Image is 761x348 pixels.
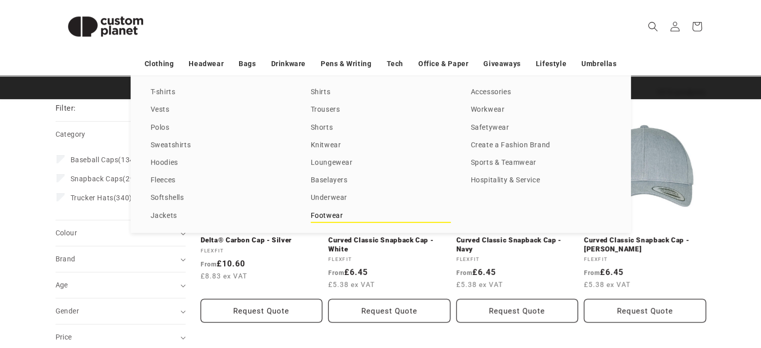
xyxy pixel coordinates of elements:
[584,236,706,253] a: Curved Classic Snapback Cap - [PERSON_NAME]
[386,55,403,73] a: Tech
[311,86,451,99] a: Shirts
[536,55,566,73] a: Lifestyle
[471,139,611,152] a: Create a Fashion Brand
[311,174,451,187] a: Baselayers
[151,121,291,135] a: Polos
[311,209,451,223] a: Footwear
[145,55,174,73] a: Clothing
[201,236,323,245] a: Delta® Carbon Cap - Silver
[56,255,76,263] span: Brand
[56,298,186,324] summary: Gender (0 selected)
[311,191,451,205] a: Underwear
[483,55,520,73] a: Giveaways
[471,174,611,187] a: Hospitality & Service
[471,121,611,135] a: Safetywear
[581,55,616,73] a: Umbrellas
[56,220,186,246] summary: Colour (0 selected)
[311,121,451,135] a: Shorts
[151,209,291,223] a: Jackets
[151,191,291,205] a: Softshells
[321,55,371,73] a: Pens & Writing
[56,229,77,237] span: Colour
[151,156,291,170] a: Hoodies
[471,103,611,117] a: Workwear
[311,103,451,117] a: Trousers
[456,236,578,253] a: Curved Classic Snapback Cap - Navy
[56,281,68,289] span: Age
[311,139,451,152] a: Knitwear
[584,299,706,322] button: Request Quote
[56,333,72,341] span: Price
[456,299,578,322] button: Request Quote
[328,236,450,253] a: Curved Classic Snapback Cap - White
[271,55,306,73] a: Drinkware
[418,55,468,73] a: Office & Paper
[642,16,664,38] summary: Search
[189,55,224,73] a: Headwear
[594,240,761,348] iframe: Chat Widget
[56,272,186,298] summary: Age (0 selected)
[151,139,291,152] a: Sweatshirts
[471,86,611,99] a: Accessories
[56,246,186,272] summary: Brand (0 selected)
[239,55,256,73] a: Bags
[151,174,291,187] a: Fleeces
[201,299,323,322] button: Request Quote
[471,156,611,170] a: Sports & Teamwear
[56,4,156,49] img: Custom Planet
[151,103,291,117] a: Vests
[56,307,79,315] span: Gender
[311,156,451,170] a: Loungewear
[151,86,291,99] a: T-shirts
[328,299,450,322] button: Request Quote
